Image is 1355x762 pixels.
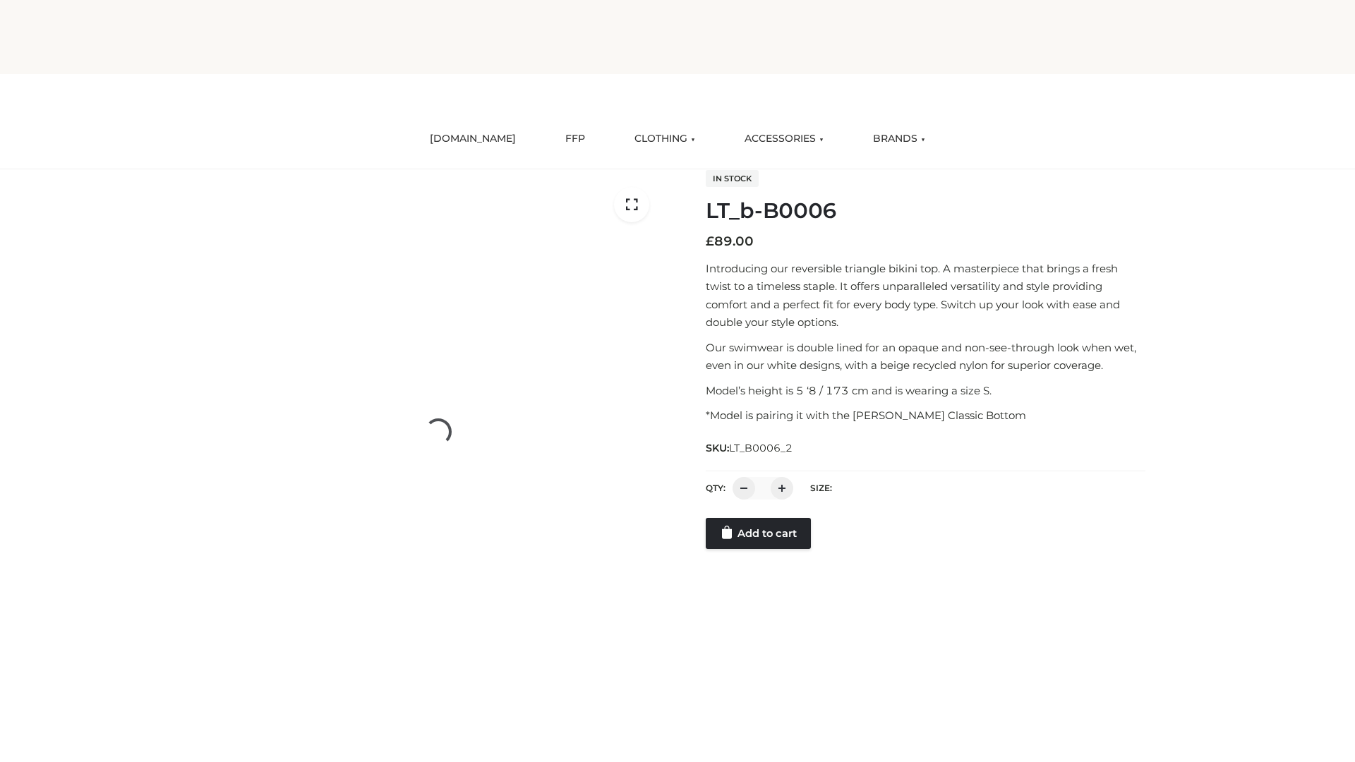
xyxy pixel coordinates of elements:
p: Introducing our reversible triangle bikini top. A masterpiece that brings a fresh twist to a time... [706,260,1145,332]
span: In stock [706,170,759,187]
a: CLOTHING [624,123,706,155]
label: QTY: [706,483,725,493]
a: BRANDS [862,123,936,155]
a: Add to cart [706,518,811,549]
a: ACCESSORIES [734,123,834,155]
span: LT_B0006_2 [729,442,793,454]
p: Model’s height is 5 ‘8 / 173 cm and is wearing a size S. [706,382,1145,400]
p: Our swimwear is double lined for an opaque and non-see-through look when wet, even in our white d... [706,339,1145,375]
h1: LT_b-B0006 [706,198,1145,224]
span: SKU: [706,440,794,456]
a: [DOMAIN_NAME] [419,123,526,155]
span: £ [706,234,714,249]
bdi: 89.00 [706,234,754,249]
label: Size: [810,483,832,493]
p: *Model is pairing it with the [PERSON_NAME] Classic Bottom [706,406,1145,425]
a: FFP [555,123,596,155]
